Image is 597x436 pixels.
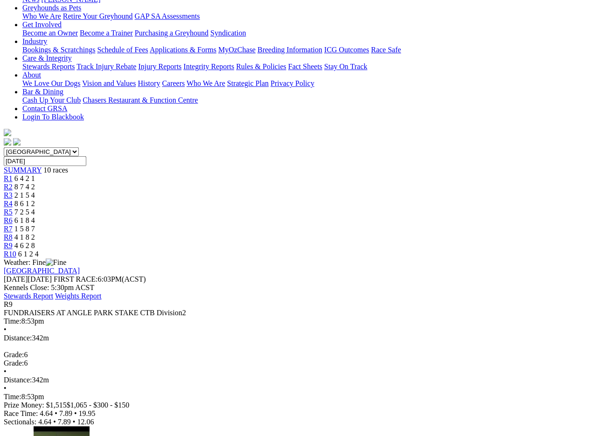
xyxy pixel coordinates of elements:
[4,409,38,417] span: Race Time:
[59,409,72,417] span: 7.89
[58,418,71,426] span: 7.89
[22,96,81,104] a: Cash Up Your Club
[22,46,593,54] div: Industry
[138,62,181,70] a: Injury Reports
[14,208,35,216] span: 7 2 5 4
[22,4,81,12] a: Greyhounds as Pets
[210,29,246,37] a: Syndication
[4,208,13,216] span: R5
[4,225,13,233] a: R7
[46,258,66,267] img: Fine
[218,46,256,54] a: MyOzChase
[67,401,130,409] span: $1,065 - $300 - $150
[4,317,593,325] div: 8:53pm
[4,166,42,174] a: SUMMARY
[14,183,35,191] span: 8 7 4 2
[79,409,96,417] span: 19.95
[22,88,63,96] a: Bar & Dining
[82,79,136,87] a: Vision and Values
[22,79,80,87] a: We Love Our Dogs
[288,62,322,70] a: Fact Sheets
[4,284,593,292] div: Kennels Close: 5:30pm ACST
[4,183,13,191] a: R2
[4,359,24,367] span: Grade:
[14,233,35,241] span: 4 1 8 2
[22,29,593,37] div: Get Involved
[22,104,67,112] a: Contact GRSA
[22,62,593,71] div: Care & Integrity
[14,242,35,249] span: 4 6 2 8
[14,191,35,199] span: 2 1 5 4
[4,174,13,182] a: R1
[4,351,24,359] span: Grade:
[4,292,53,300] a: Stewards Report
[54,275,146,283] span: 6:03PM(ACST)
[77,418,94,426] span: 12.06
[14,216,35,224] span: 6 1 8 4
[22,46,95,54] a: Bookings & Scratchings
[4,191,13,199] a: R3
[4,351,593,359] div: 6
[150,46,216,54] a: Applications & Forms
[371,46,401,54] a: Race Safe
[4,200,13,208] a: R4
[162,79,185,87] a: Careers
[138,79,160,87] a: History
[4,156,86,166] input: Select date
[22,113,84,121] a: Login To Blackbook
[4,325,7,333] span: •
[4,129,11,136] img: logo-grsa-white.png
[236,62,286,70] a: Rules & Policies
[4,216,13,224] a: R6
[4,242,13,249] a: R9
[55,292,102,300] a: Weights Report
[18,250,39,258] span: 6 1 2 4
[22,62,75,70] a: Stewards Reports
[53,418,56,426] span: •
[76,62,136,70] a: Track Injury Rebate
[55,409,57,417] span: •
[4,393,21,401] span: Time:
[22,96,593,104] div: Bar & Dining
[4,233,13,241] a: R8
[63,12,133,20] a: Retire Your Greyhound
[4,418,36,426] span: Sectionals:
[22,79,593,88] div: About
[73,418,76,426] span: •
[227,79,269,87] a: Strategic Plan
[22,12,61,20] a: Who We Are
[4,401,593,409] div: Prize Money: $1,515
[22,12,593,21] div: Greyhounds as Pets
[4,300,13,308] span: R9
[4,309,593,317] div: FUNDRAISERS AT ANGLE PARK STAKE CTB Division2
[22,71,41,79] a: About
[135,12,200,20] a: GAP SA Assessments
[40,409,53,417] span: 4.64
[324,62,367,70] a: Stay On Track
[4,359,593,367] div: 6
[4,275,52,283] span: [DATE]
[4,250,16,258] span: R10
[4,384,7,392] span: •
[80,29,133,37] a: Become a Trainer
[14,225,35,233] span: 1 5 8 7
[74,409,77,417] span: •
[83,96,198,104] a: Chasers Restaurant & Function Centre
[22,54,72,62] a: Care & Integrity
[4,258,66,266] span: Weather: Fine
[22,37,47,45] a: Industry
[4,367,7,375] span: •
[183,62,234,70] a: Integrity Reports
[135,29,208,37] a: Purchasing a Greyhound
[257,46,322,54] a: Breeding Information
[271,79,314,87] a: Privacy Policy
[38,418,51,426] span: 4.64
